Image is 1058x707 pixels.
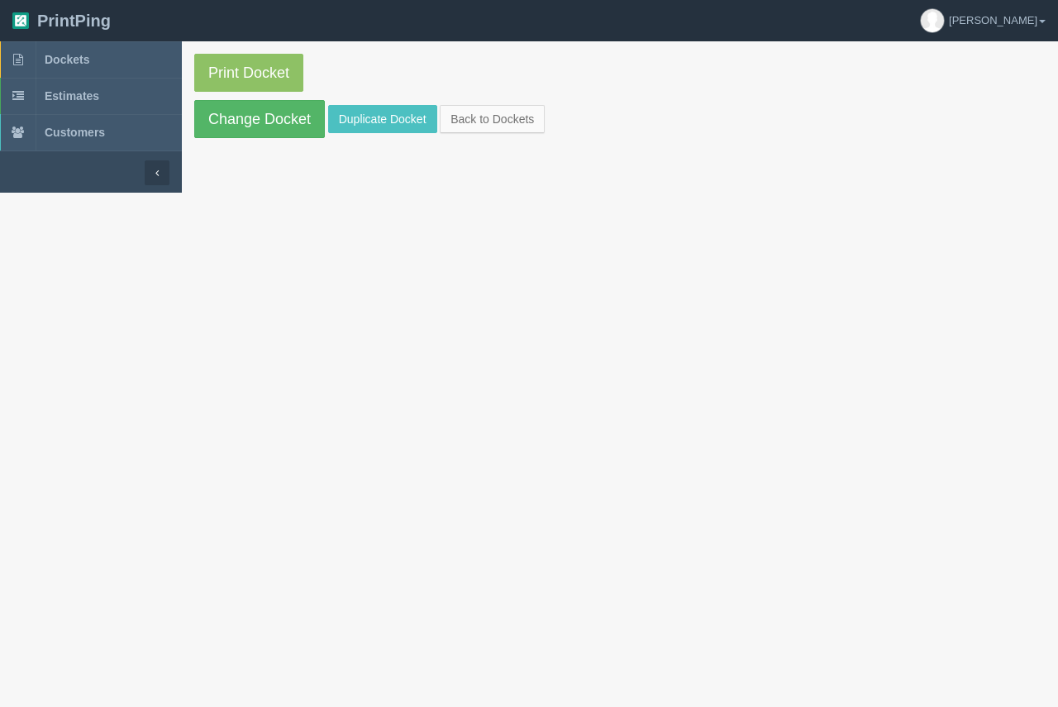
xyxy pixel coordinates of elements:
[194,54,303,92] a: Print Docket
[328,105,437,133] a: Duplicate Docket
[45,89,99,103] span: Estimates
[45,53,89,66] span: Dockets
[45,126,105,139] span: Customers
[194,100,325,138] a: Change Docket
[12,12,29,29] img: logo-3e63b451c926e2ac314895c53de4908e5d424f24456219fb08d385ab2e579770.png
[440,105,545,133] a: Back to Dockets
[921,9,944,32] img: avatar_default-7531ab5dedf162e01f1e0bb0964e6a185e93c5c22dfe317fb01d7f8cd2b1632c.jpg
